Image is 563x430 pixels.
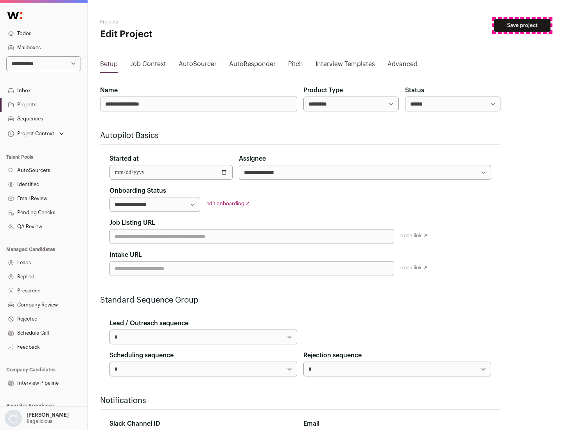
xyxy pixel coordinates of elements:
[100,86,118,95] label: Name
[100,295,500,306] h2: Standard Sequence Group
[109,154,139,163] label: Started at
[109,351,174,360] label: Scheduling sequence
[27,418,52,425] p: Bagelicious
[5,410,22,427] img: nopic.png
[405,86,424,95] label: Status
[100,395,500,406] h2: Notifications
[6,131,54,137] div: Project Context
[3,410,70,427] button: Open dropdown
[130,59,166,72] a: Job Context
[6,128,65,139] button: Open dropdown
[100,28,250,41] h1: Edit Project
[206,201,250,206] a: edit onboarding ↗
[303,419,491,428] div: Email
[109,218,155,228] label: Job Listing URL
[316,59,375,72] a: Interview Templates
[100,59,118,72] a: Setup
[109,319,188,328] label: Lead / Outreach sequence
[179,59,217,72] a: AutoSourcer
[109,419,160,428] label: Slack Channel ID
[288,59,303,72] a: Pitch
[303,86,343,95] label: Product Type
[494,19,550,32] button: Save project
[303,351,362,360] label: Rejection sequence
[109,250,142,260] label: Intake URL
[387,59,418,72] a: Advanced
[229,59,276,72] a: AutoResponder
[100,130,500,141] h2: Autopilot Basics
[100,19,250,25] h2: Projects
[239,154,266,163] label: Assignee
[3,8,27,23] img: Wellfound
[27,412,69,418] p: [PERSON_NAME]
[109,186,166,195] label: Onboarding Status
